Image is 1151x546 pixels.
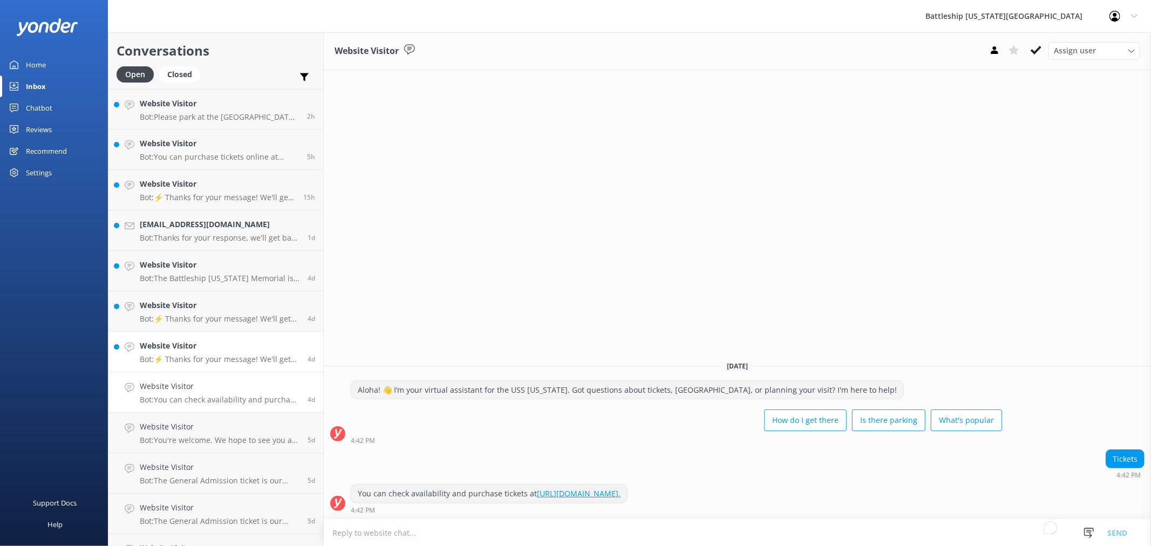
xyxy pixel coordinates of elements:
[47,514,63,535] div: Help
[308,314,315,323] span: Aug 21 2025 01:45am (UTC -10:00) Pacific/Honolulu
[1116,472,1141,479] strong: 4:42 PM
[1048,42,1140,59] div: Assign User
[108,494,323,534] a: Website VisitorBot:The General Admission ticket is our most popular option. It includes a 35-minu...
[140,112,299,122] p: Bot: Please park at the [GEOGRAPHIC_DATA] parking lot (with a fee of $7), then take the shuttle t...
[26,119,52,140] div: Reviews
[26,97,52,119] div: Chatbot
[33,492,77,514] div: Support Docs
[308,395,315,404] span: Aug 20 2025 04:42pm (UTC -10:00) Pacific/Honolulu
[140,395,299,405] p: Bot: You can check availability and purchase tickets at [URL][DOMAIN_NAME].
[351,507,375,514] strong: 4:42 PM
[140,380,299,392] h4: Website Visitor
[108,210,323,251] a: [EMAIL_ADDRESS][DOMAIN_NAME]Bot:Thanks for your response, we'll get back to you as soon as we can...
[1106,450,1144,468] div: Tickets
[140,193,295,202] p: Bot: ⚡ Thanks for your message! We'll get back to you as soon as we can. In the meantime, feel fr...
[308,435,315,445] span: Aug 19 2025 07:04pm (UTC -10:00) Pacific/Honolulu
[140,259,299,271] h4: Website Visitor
[1106,471,1145,479] div: Aug 20 2025 04:42pm (UTC -10:00) Pacific/Honolulu
[140,314,299,324] p: Bot: ⚡ Thanks for your message! We'll get back to you as soon as we can. In the meantime, feel fr...
[335,44,399,58] h3: Website Visitor
[140,152,299,162] p: Bot: You can purchase tickets online at [URL][DOMAIN_NAME].
[303,193,315,202] span: Aug 24 2025 07:23pm (UTC -10:00) Pacific/Honolulu
[108,413,323,453] a: Website VisitorBot:You're welcome. We hope to see you at [GEOGRAPHIC_DATA][US_STATE] soon!5d
[324,520,1151,546] textarea: To enrich screen reader interactions, please activate Accessibility in Grammarly extension settings
[351,381,903,399] div: Aloha! 👋 I’m your virtual assistant for the USS [US_STATE]. Got questions about tickets, [GEOGRAP...
[117,66,154,83] div: Open
[308,476,315,485] span: Aug 19 2025 03:00pm (UTC -10:00) Pacific/Honolulu
[140,340,299,352] h4: Website Visitor
[108,89,323,129] a: Website VisitorBot:Please park at the [GEOGRAPHIC_DATA] parking lot (with a fee of $7), then take...
[108,251,323,291] a: Website VisitorBot:The Battleship [US_STATE] Memorial is open daily from 8:00 a.m. to 4:00 p.m., ...
[16,18,78,36] img: yonder-white-logo.png
[140,461,299,473] h4: Website Visitor
[852,409,925,431] button: Is there parking
[351,436,1002,444] div: Aug 20 2025 04:42pm (UTC -10:00) Pacific/Honolulu
[308,354,315,364] span: Aug 20 2025 06:10pm (UTC -10:00) Pacific/Honolulu
[140,476,299,486] p: Bot: The General Admission ticket is our most popular option. It includes a 35-minute guided tour...
[140,354,299,364] p: Bot: ⚡ Thanks for your message! We'll get back to you as soon as we can. In the meantime, feel fr...
[537,488,621,499] a: [URL][DOMAIN_NAME].
[159,66,200,83] div: Closed
[108,291,323,332] a: Website VisitorBot:⚡ Thanks for your message! We'll get back to you as soon as we can. In the mea...
[140,435,299,445] p: Bot: You're welcome. We hope to see you at [GEOGRAPHIC_DATA][US_STATE] soon!
[108,129,323,170] a: Website VisitorBot:You can purchase tickets online at [URL][DOMAIN_NAME].5h
[140,502,299,514] h4: Website Visitor
[26,162,52,183] div: Settings
[108,332,323,372] a: Website VisitorBot:⚡ Thanks for your message! We'll get back to you as soon as we can. In the mea...
[117,40,315,61] h2: Conversations
[764,409,847,431] button: How do I get there
[720,361,754,371] span: [DATE]
[307,112,315,121] span: Aug 25 2025 08:04am (UTC -10:00) Pacific/Honolulu
[140,516,299,526] p: Bot: The General Admission ticket is our most popular option. It includes a 35-minute guided tour...
[351,484,627,503] div: You can check availability and purchase tickets at
[140,299,299,311] h4: Website Visitor
[931,409,1002,431] button: What's popular
[26,76,46,97] div: Inbox
[26,54,46,76] div: Home
[159,68,206,80] a: Closed
[140,274,299,283] p: Bot: The Battleship [US_STATE] Memorial is open daily from 8:00 a.m. to 4:00 p.m., with the last ...
[308,516,315,525] span: Aug 19 2025 11:28am (UTC -10:00) Pacific/Honolulu
[351,438,375,444] strong: 4:42 PM
[108,372,323,413] a: Website VisitorBot:You can check availability and purchase tickets at [URL][DOMAIN_NAME].4d
[140,138,299,149] h4: Website Visitor
[108,453,323,494] a: Website VisitorBot:The General Admission ticket is our most popular option. It includes a 35-minu...
[140,178,295,190] h4: Website Visitor
[140,98,299,110] h4: Website Visitor
[117,68,159,80] a: Open
[26,140,67,162] div: Recommend
[140,219,299,230] h4: [EMAIL_ADDRESS][DOMAIN_NAME]
[140,421,299,433] h4: Website Visitor
[1054,45,1096,57] span: Assign user
[351,506,628,514] div: Aug 20 2025 04:42pm (UTC -10:00) Pacific/Honolulu
[140,233,299,243] p: Bot: Thanks for your response, we'll get back to you as soon as we can during opening hours.
[308,274,315,283] span: Aug 21 2025 08:40am (UTC -10:00) Pacific/Honolulu
[308,233,315,242] span: Aug 23 2025 10:58pm (UTC -10:00) Pacific/Honolulu
[108,170,323,210] a: Website VisitorBot:⚡ Thanks for your message! We'll get back to you as soon as we can. In the mea...
[307,152,315,161] span: Aug 25 2025 04:25am (UTC -10:00) Pacific/Honolulu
